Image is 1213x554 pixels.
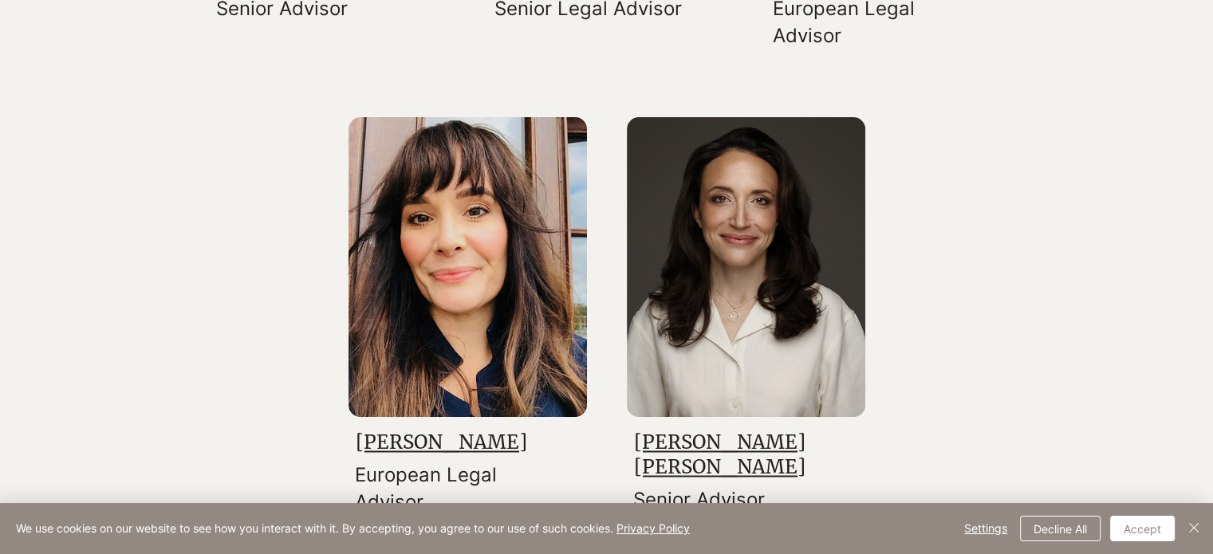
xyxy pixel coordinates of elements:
img: OWS Headshot.png [627,117,865,417]
a: [PERSON_NAME] [PERSON_NAME] [634,430,805,479]
a: [PERSON_NAME] [356,430,527,454]
button: Decline All [1020,516,1101,541]
a: Privacy Policy [616,521,690,535]
span: We use cookies on our website to see how you interact with it. By accepting, you agree to our use... [16,521,690,536]
button: Accept [1110,516,1175,541]
img: Close [1184,518,1203,537]
img: Kristin Talbo_edited.jpg [349,117,587,417]
span: Settings [964,517,1007,540]
p: European Legal Advisor [355,461,569,514]
p: Senior Advisor [633,485,848,513]
button: Close [1184,516,1203,541]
